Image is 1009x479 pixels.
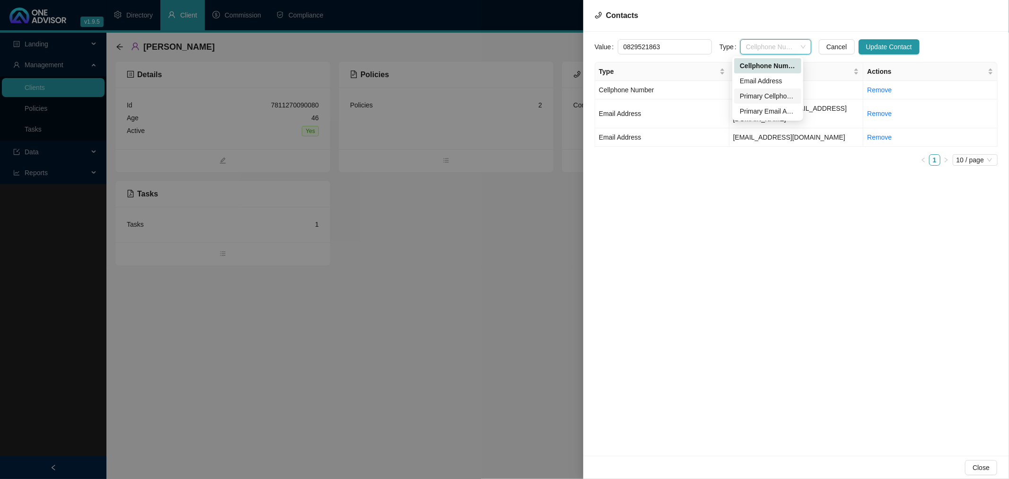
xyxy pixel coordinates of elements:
[965,460,997,475] button: Close
[921,157,926,163] span: left
[867,110,892,117] a: Remove
[740,106,796,116] div: Primary Email Address
[826,42,847,52] span: Cancel
[599,110,641,117] span: Email Address
[740,91,796,101] div: Primary Cellphone Number
[729,128,864,147] td: [EMAIL_ADDRESS][DOMAIN_NAME]
[940,154,952,166] li: Next Page
[819,39,855,54] button: Cancel
[729,62,864,81] th: Value
[918,154,929,166] li: Previous Page
[595,11,602,19] span: phone
[867,133,892,141] a: Remove
[943,157,949,163] span: right
[867,66,986,77] span: Actions
[734,58,801,73] div: Cellphone Number
[595,62,729,81] th: Type
[866,42,912,52] span: Update Contact
[729,81,864,99] td: 0829521863
[740,76,796,86] div: Email Address
[940,154,952,166] button: right
[599,66,718,77] span: Type
[929,154,940,166] li: 1
[729,99,864,128] td: [PERSON_NAME][EMAIL_ADDRESS][DOMAIN_NAME]
[740,61,796,71] div: Cellphone Number
[734,73,801,89] div: Email Address
[956,155,994,165] span: 10 / page
[953,154,998,166] div: Page Size
[599,133,641,141] span: Email Address
[973,462,990,473] span: Close
[867,86,892,94] a: Remove
[734,104,801,119] div: Primary Email Address
[930,155,940,165] a: 1
[859,39,920,54] button: Update Contact
[918,154,929,166] button: left
[719,39,740,54] label: Type
[734,89,801,104] div: Primary Cellphone Number
[606,11,638,19] span: Contacts
[595,39,618,54] label: Value
[599,86,654,94] span: Cellphone Number
[746,40,806,54] span: Cellphone Number
[863,62,998,81] th: Actions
